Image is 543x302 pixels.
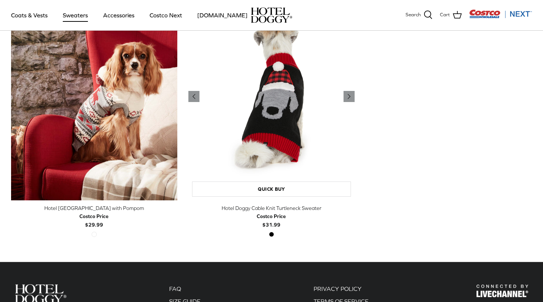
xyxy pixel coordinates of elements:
b: $29.99 [79,212,109,227]
a: Search [406,10,433,20]
div: Hotel Doggy Cable Knit Turtleneck Sweater [188,204,355,212]
a: Costco Next [143,3,189,28]
a: Hotel [GEOGRAPHIC_DATA] with Pompom Costco Price$29.99 [11,204,177,229]
span: Search [406,11,421,19]
div: Hotel [GEOGRAPHIC_DATA] with Pompom [11,204,177,212]
b: $31.99 [257,212,286,227]
a: [DOMAIN_NAME] [191,3,254,28]
a: Cart [440,10,462,20]
img: Costco Next [469,9,532,18]
a: PRIVACY POLICY [314,285,362,292]
a: Hotel Doggy Cable Knit Turtleneck Sweater Costco Price$31.99 [188,204,355,229]
a: Previous [188,91,199,102]
div: Costco Price [257,212,286,220]
a: Sweaters [56,3,95,28]
a: FAQ [169,285,181,292]
a: Quick buy [192,181,351,197]
a: hoteldoggy.com hoteldoggycom [251,7,292,23]
span: Cart [440,11,450,19]
a: Previous [344,91,355,102]
img: hoteldoggycom [251,7,292,23]
a: Coats & Vests [4,3,54,28]
a: Visit Costco Next [469,14,532,20]
div: Costco Price [79,212,109,220]
img: Hotel Doggy Costco Next [477,284,528,297]
a: Accessories [96,3,141,28]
